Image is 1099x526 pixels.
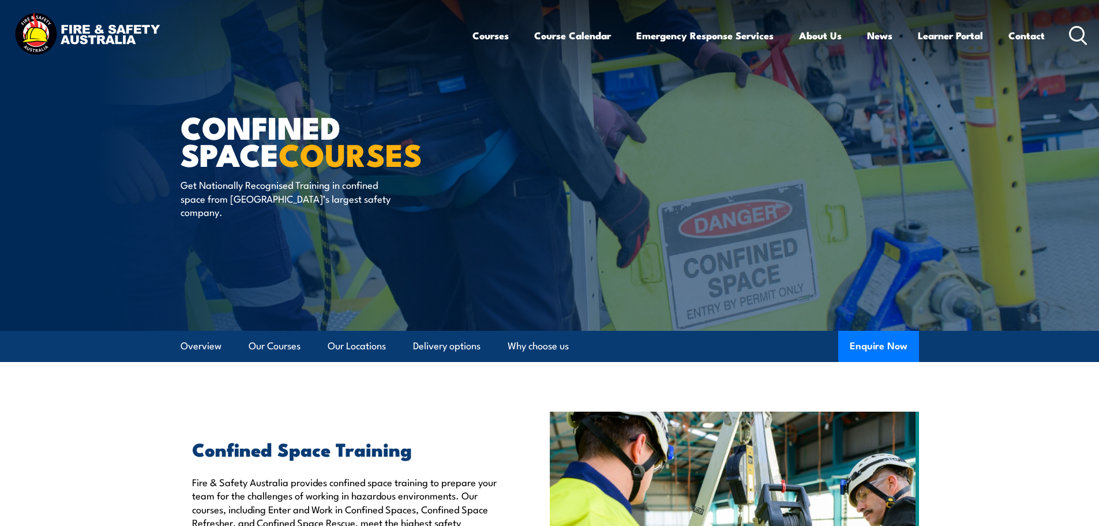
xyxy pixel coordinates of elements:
[636,20,774,51] a: Emergency Response Services
[192,441,497,457] h2: Confined Space Training
[279,129,422,177] strong: COURSES
[867,20,892,51] a: News
[249,331,301,361] a: Our Courses
[799,20,842,51] a: About Us
[413,331,481,361] a: Delivery options
[181,331,222,361] a: Overview
[508,331,569,361] a: Why choose us
[918,20,983,51] a: Learner Portal
[181,178,391,218] p: Get Nationally Recognised Training in confined space from [GEOGRAPHIC_DATA]’s largest safety comp...
[328,331,386,361] a: Our Locations
[1008,20,1045,51] a: Contact
[838,331,919,362] button: Enquire Now
[534,20,611,51] a: Course Calendar
[181,113,466,167] h1: Confined Space
[472,20,509,51] a: Courses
